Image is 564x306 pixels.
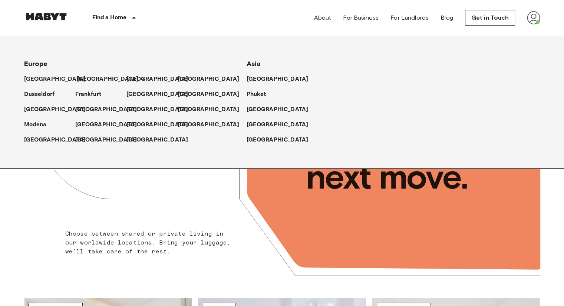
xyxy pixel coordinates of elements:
[77,75,146,84] a: [GEOGRAPHIC_DATA]
[247,90,274,99] a: Phuket
[75,90,101,99] p: Frankfurt
[178,120,240,129] p: [GEOGRAPHIC_DATA]
[126,136,196,144] a: [GEOGRAPHIC_DATA]
[24,105,86,114] p: [GEOGRAPHIC_DATA]
[247,120,309,129] p: [GEOGRAPHIC_DATA]
[247,136,316,144] a: [GEOGRAPHIC_DATA]
[75,120,145,129] a: [GEOGRAPHIC_DATA]
[126,75,188,84] p: [GEOGRAPHIC_DATA]
[24,60,48,68] span: Europe
[247,60,261,68] span: Asia
[126,90,188,99] p: [GEOGRAPHIC_DATA]
[314,13,332,22] a: About
[247,136,309,144] p: [GEOGRAPHIC_DATA]
[390,13,429,22] a: For Landlords
[75,120,137,129] p: [GEOGRAPHIC_DATA]
[441,13,453,22] a: Blog
[24,75,93,84] a: [GEOGRAPHIC_DATA]
[178,90,240,99] p: [GEOGRAPHIC_DATA]
[126,105,188,114] p: [GEOGRAPHIC_DATA]
[126,75,196,84] a: [GEOGRAPHIC_DATA]
[24,90,62,99] a: Dusseldorf
[178,105,240,114] p: [GEOGRAPHIC_DATA]
[24,136,86,144] p: [GEOGRAPHIC_DATA]
[75,105,137,114] p: [GEOGRAPHIC_DATA]
[126,90,196,99] a: [GEOGRAPHIC_DATA]
[24,105,93,114] a: [GEOGRAPHIC_DATA]
[24,13,69,20] img: Habyt
[24,136,93,144] a: [GEOGRAPHIC_DATA]
[126,105,196,114] a: [GEOGRAPHIC_DATA]
[247,105,316,114] a: [GEOGRAPHIC_DATA]
[178,90,247,99] a: [GEOGRAPHIC_DATA]
[247,90,266,99] p: Phuket
[247,105,309,114] p: [GEOGRAPHIC_DATA]
[75,136,137,144] p: [GEOGRAPHIC_DATA]
[527,11,540,24] img: avatar
[75,90,109,99] a: Frankfurt
[247,120,316,129] a: [GEOGRAPHIC_DATA]
[178,75,240,84] p: [GEOGRAPHIC_DATA]
[178,105,247,114] a: [GEOGRAPHIC_DATA]
[126,120,196,129] a: [GEOGRAPHIC_DATA]
[126,120,188,129] p: [GEOGRAPHIC_DATA]
[343,13,379,22] a: For Business
[465,10,515,26] a: Get in Touch
[178,75,247,84] a: [GEOGRAPHIC_DATA]
[24,120,54,129] a: Modena
[24,90,55,99] p: Dusseldorf
[24,75,86,84] p: [GEOGRAPHIC_DATA]
[178,120,247,129] a: [GEOGRAPHIC_DATA]
[65,229,235,256] p: Choose between shared or private living in our worldwide locations. Bring your luggage, we'll tak...
[92,13,127,22] p: Find a Home
[77,75,139,84] p: [GEOGRAPHIC_DATA]
[247,75,309,84] p: [GEOGRAPHIC_DATA]
[126,136,188,144] p: [GEOGRAPHIC_DATA]
[24,120,47,129] p: Modena
[247,75,316,84] a: [GEOGRAPHIC_DATA]
[75,136,145,144] a: [GEOGRAPHIC_DATA]
[75,105,145,114] a: [GEOGRAPHIC_DATA]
